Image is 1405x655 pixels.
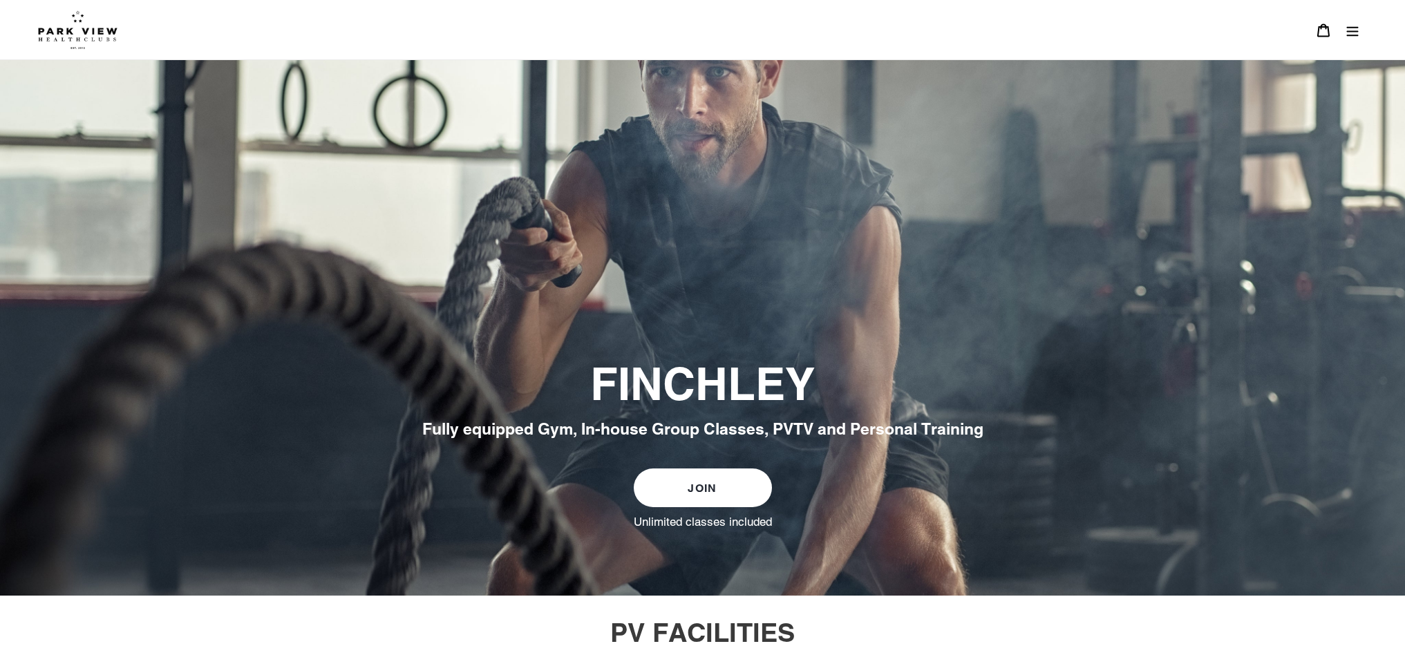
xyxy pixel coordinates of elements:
[422,419,983,438] span: Fully equipped Gym, In-house Group Classes, PVTV and Personal Training
[38,10,117,49] img: Park view health clubs is a gym near you.
[1338,15,1367,45] button: Menu
[634,514,772,529] label: Unlimited classes included
[326,616,1079,648] h2: PV FACILITIES
[326,358,1079,412] h2: FINCHLEY
[634,468,772,507] a: JOIN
